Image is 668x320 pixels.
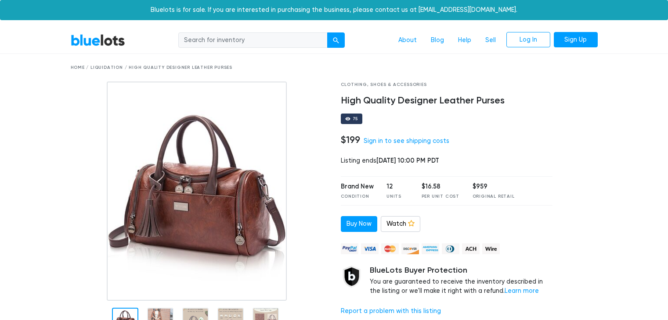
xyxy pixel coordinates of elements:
img: mastercard-42073d1d8d11d6635de4c079ffdb20a4f30a903dc55d1612383a1b395dd17f39.png [381,243,399,254]
h4: High Quality Designer Leather Purses [341,95,553,107]
img: diners_club-c48f30131b33b1bb0e5d0e2dbd43a8bea4cb12cb2961413e2f4250e06c020426.png [442,243,459,254]
img: visa-79caf175f036a155110d1892330093d4c38f53c55c9ec9e2c3a54a56571784bb.png [361,243,379,254]
img: wire-908396882fe19aaaffefbd8e17b12f2f29708bd78693273c0e28e3a24408487f.png [482,243,500,254]
div: 75 [353,117,358,121]
a: Buy Now [341,216,377,232]
a: Help [451,32,478,49]
div: 12 [386,182,408,192]
a: Watch [381,216,420,232]
a: Report a problem with this listing [341,307,441,315]
a: Sign in to see shipping costs [364,137,449,145]
div: Units [386,193,408,200]
div: Clothing, Shoes & Accessories [341,82,553,88]
a: Log In [506,32,550,48]
img: paypal_credit-80455e56f6e1299e8d57f40c0dcee7b8cd4ae79b9eccbfc37e2480457ba36de9.png [341,243,358,254]
div: Brand New [341,182,374,192]
a: Learn more [505,287,539,295]
div: Per Unit Cost [422,193,459,200]
a: BlueLots [71,34,125,46]
div: You are guaranteed to receive the inventory described in the listing or we'll make it right with ... [370,266,553,296]
div: Listing ends [341,156,553,166]
a: Blog [424,32,451,49]
div: $16.58 [422,182,459,192]
a: Sign Up [554,32,598,48]
div: Home / Liquidation / High Quality Designer Leather Purses [71,64,598,71]
img: ach-b7992fed28a4f97f893c574229be66187b9afb3f1a8d16a4691d3d3140a8ab00.png [462,243,480,254]
img: f07a8bc0-cd39-4d57-9dab-5e27664597c1-1738987646.jpeg [107,82,287,301]
img: discover-82be18ecfda2d062aad2762c1ca80e2d36a4073d45c9e0ffae68cd515fbd3d32.png [401,243,419,254]
div: Condition [341,193,374,200]
span: [DATE] 10:00 PM PDT [376,156,439,164]
div: Original Retail [473,193,515,200]
h5: BlueLots Buyer Protection [370,266,553,275]
a: Sell [478,32,503,49]
input: Search for inventory [178,32,328,48]
img: american_express-ae2a9f97a040b4b41f6397f7637041a5861d5f99d0716c09922aba4e24c8547d.png [422,243,439,254]
div: $959 [473,182,515,192]
a: About [391,32,424,49]
h4: $199 [341,134,360,146]
img: buyer_protection_shield-3b65640a83011c7d3ede35a8e5a80bfdfaa6a97447f0071c1475b91a4b0b3d01.png [341,266,363,288]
